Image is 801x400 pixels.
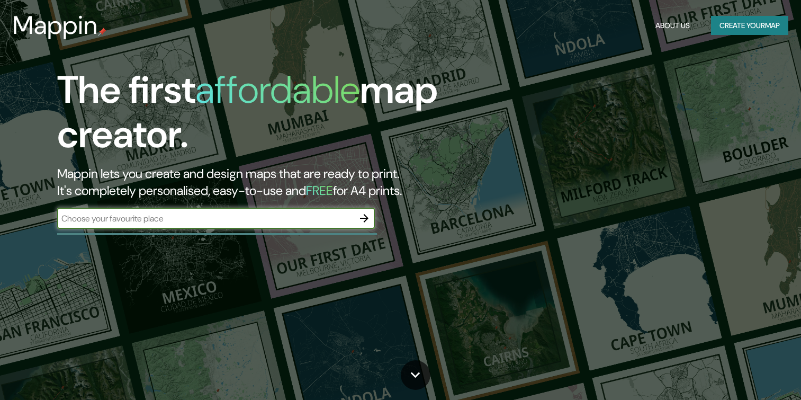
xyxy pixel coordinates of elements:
[13,11,98,40] h3: Mappin
[57,212,354,225] input: Choose your favourite place
[711,16,788,35] button: Create yourmap
[57,68,458,165] h1: The first map creator.
[98,28,106,36] img: mappin-pin
[651,16,694,35] button: About Us
[306,182,333,199] h5: FREE
[57,165,458,199] h2: Mappin lets you create and design maps that are ready to print. It's completely personalised, eas...
[195,65,360,114] h1: affordable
